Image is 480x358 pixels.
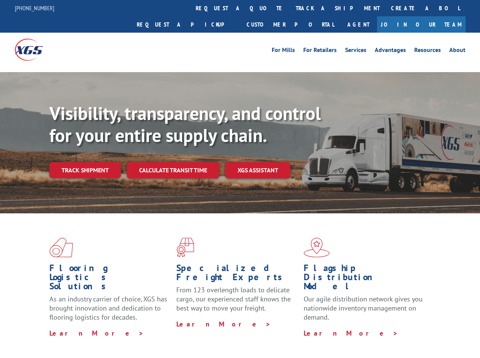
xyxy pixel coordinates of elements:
[375,47,406,55] a: Advantages
[241,16,340,33] a: Customer Portal
[449,47,466,55] a: About
[303,47,337,55] a: For Retailers
[49,162,121,178] a: Track shipment
[304,329,398,337] a: Learn More >
[377,16,466,33] a: Join Our Team
[340,16,377,33] a: Agent
[127,162,219,178] a: Calculate transit time
[414,47,441,55] a: Resources
[304,295,423,322] span: Our agile distribution network gives you nationwide inventory management on demand.
[176,238,194,257] img: xgs-icon-focused-on-flooring-red
[272,47,295,55] a: For Mills
[345,47,366,55] a: Services
[49,238,73,257] img: xgs-icon-total-supply-chain-intelligence-red
[49,295,167,322] span: As an industry carrier of choice, XGS has brought innovation and dedication to flooring logistics...
[49,101,321,147] b: Visibility, transparency, and control for your entire supply chain.
[131,16,241,33] a: Request a pickup
[49,329,144,337] a: Learn More >
[176,263,298,285] h1: Specialized Freight Experts
[304,238,330,257] img: xgs-icon-flagship-distribution-model-red
[15,4,54,12] a: [PHONE_NUMBER]
[225,162,290,178] a: XGS ASSISTANT
[304,263,425,295] h1: Flagship Distribution Model
[176,285,298,319] p: From 123 overlength loads to delicate cargo, our experienced staff knows the best way to move you...
[49,263,171,295] h1: Flooring Logistics Solutions
[176,320,271,328] a: Learn More >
